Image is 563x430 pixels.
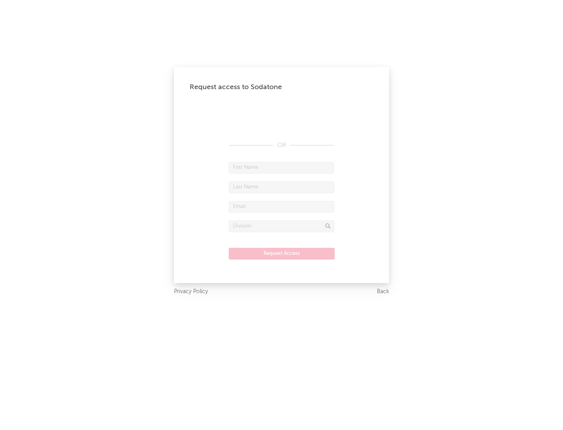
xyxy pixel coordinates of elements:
div: OR [229,141,334,150]
div: Request access to Sodatone [190,82,373,92]
input: Last Name [229,181,334,193]
input: Division [229,220,334,232]
input: Email [229,201,334,213]
button: Request Access [229,248,335,260]
input: First Name [229,162,334,174]
a: Back [377,287,389,297]
a: Privacy Policy [174,287,208,297]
